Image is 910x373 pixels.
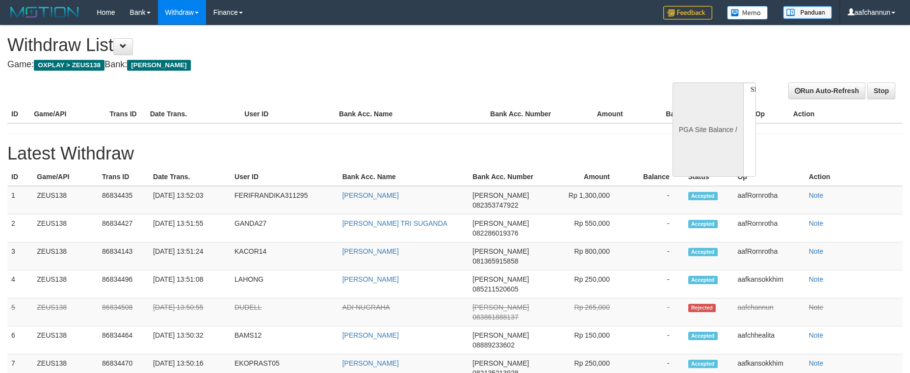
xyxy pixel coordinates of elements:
[472,191,529,199] span: [PERSON_NAME]
[472,303,529,311] span: [PERSON_NAME]
[149,214,231,242] td: [DATE] 13:51:55
[788,82,865,99] a: Run Auto-Refresh
[33,214,98,242] td: ZEUS138
[7,242,33,270] td: 3
[149,186,231,214] td: [DATE] 13:52:03
[472,257,518,265] span: 081365915858
[472,285,518,293] span: 085211520605
[562,105,637,123] th: Amount
[684,168,734,186] th: Status
[231,270,338,298] td: LAHONG
[624,242,684,270] td: -
[342,219,447,227] a: [PERSON_NAME] TRI SUGANDA
[624,168,684,186] th: Balance
[149,242,231,270] td: [DATE] 13:51:24
[7,168,33,186] th: ID
[554,168,624,186] th: Amount
[98,242,149,270] td: 86834143
[338,168,469,186] th: Bank Acc. Name
[342,359,399,367] a: [PERSON_NAME]
[149,270,231,298] td: [DATE] 13:51:08
[149,326,231,354] td: [DATE] 13:50:32
[472,247,529,255] span: [PERSON_NAME]
[688,304,716,312] span: Rejected
[98,298,149,326] td: 86834508
[663,6,712,20] img: Feedback.jpg
[7,35,597,55] h1: Withdraw List
[33,270,98,298] td: ZEUS138
[472,341,515,349] span: 08889233602
[7,60,597,70] h4: Game: Bank:
[554,242,624,270] td: Rp 800,000
[7,5,82,20] img: MOTION_logo.png
[472,219,529,227] span: [PERSON_NAME]
[127,60,190,71] span: [PERSON_NAME]
[7,186,33,214] td: 1
[783,6,832,19] img: panduan.png
[146,105,241,123] th: Date Trans.
[624,186,684,214] td: -
[342,191,399,199] a: [PERSON_NAME]
[149,298,231,326] td: [DATE] 13:50:55
[105,105,146,123] th: Trans ID
[733,168,805,186] th: Op
[733,326,805,354] td: aafchhealita
[809,275,824,283] a: Note
[733,242,805,270] td: aafRornrotha
[472,359,529,367] span: [PERSON_NAME]
[809,247,824,255] a: Note
[554,186,624,214] td: Rp 1,300,000
[231,242,338,270] td: KACOR14
[472,201,518,209] span: 082353747922
[624,326,684,354] td: -
[624,214,684,242] td: -
[7,214,33,242] td: 2
[673,82,743,177] div: PGA Site Balance /
[688,332,718,340] span: Accepted
[624,298,684,326] td: -
[98,186,149,214] td: 86834435
[789,105,903,123] th: Action
[342,331,399,339] a: [PERSON_NAME]
[468,168,554,186] th: Bank Acc. Number
[98,326,149,354] td: 86834464
[7,326,33,354] td: 6
[33,242,98,270] td: ZEUS138
[98,168,149,186] th: Trans ID
[688,192,718,200] span: Accepted
[472,229,518,237] span: 082286019376
[33,326,98,354] td: ZEUS138
[554,326,624,354] td: Rp 150,000
[805,168,903,186] th: Action
[688,276,718,284] span: Accepted
[733,270,805,298] td: aafkansokkhim
[733,214,805,242] td: aafRornrotha
[638,105,707,123] th: Balance
[554,214,624,242] td: Rp 550,000
[472,331,529,339] span: [PERSON_NAME]
[554,298,624,326] td: Rp 265,000
[7,270,33,298] td: 4
[231,214,338,242] td: GANDA27
[7,298,33,326] td: 5
[688,248,718,256] span: Accepted
[727,6,768,20] img: Button%20Memo.svg
[733,186,805,214] td: aafRornrotha
[624,270,684,298] td: -
[688,360,718,368] span: Accepted
[554,270,624,298] td: Rp 250,000
[7,105,30,123] th: ID
[335,105,486,123] th: Bank Acc. Name
[472,275,529,283] span: [PERSON_NAME]
[231,168,338,186] th: User ID
[867,82,895,99] a: Stop
[149,168,231,186] th: Date Trans.
[98,214,149,242] td: 86834427
[486,105,562,123] th: Bank Acc. Number
[733,298,805,326] td: aafchannun
[342,303,390,311] a: ADI NUGRAHA
[342,275,399,283] a: [PERSON_NAME]
[809,191,824,199] a: Note
[33,168,98,186] th: Game/API
[688,220,718,228] span: Accepted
